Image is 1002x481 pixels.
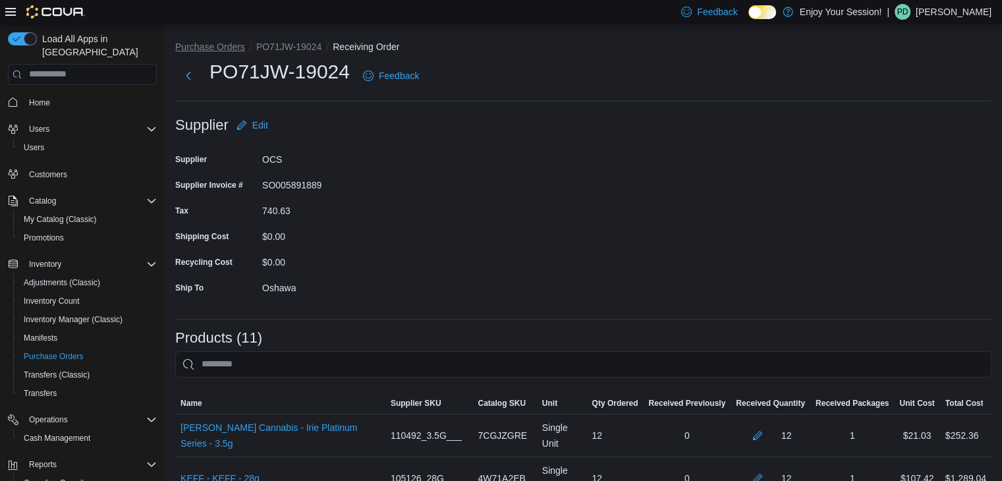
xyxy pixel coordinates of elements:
[13,292,162,310] button: Inventory Count
[175,42,245,52] button: Purchase Orders
[13,138,162,157] button: Users
[29,196,56,206] span: Catalog
[643,422,731,449] div: 0
[29,169,67,180] span: Customers
[24,296,80,306] span: Inventory Count
[3,93,162,112] button: Home
[175,257,233,268] label: Recycling Cost
[24,121,157,137] span: Users
[13,366,162,384] button: Transfers (Classic)
[175,231,229,242] label: Shipping Cost
[181,398,202,409] span: Name
[3,120,162,138] button: Users
[18,140,157,156] span: Users
[333,42,399,52] button: Receiving Order
[24,233,64,243] span: Promotions
[13,347,162,366] button: Purchase Orders
[24,142,44,153] span: Users
[18,312,157,327] span: Inventory Manager (Classic)
[945,398,984,409] span: Total Cost
[18,230,157,246] span: Promotions
[736,398,805,409] span: Received Quantity
[24,121,55,137] button: Users
[537,414,587,457] div: Single Unit
[13,273,162,292] button: Adjustments (Classic)
[379,69,419,82] span: Feedback
[748,19,749,20] span: Dark Mode
[13,384,162,403] button: Transfers
[945,428,979,443] div: $252.36
[899,398,934,409] span: Unit Cost
[29,414,68,425] span: Operations
[18,293,157,309] span: Inventory Count
[24,412,157,428] span: Operations
[175,206,188,216] label: Tax
[252,119,268,132] span: Edit
[887,4,889,20] p: |
[262,252,439,268] div: $0.00
[3,192,162,210] button: Catalog
[175,283,204,293] label: Ship To
[18,230,69,246] a: Promotions
[13,210,162,229] button: My Catalog (Classic)
[18,140,49,156] a: Users
[472,393,536,414] button: Catalog SKU
[478,428,527,443] span: 7CGJZGRE
[175,154,207,165] label: Supplier
[175,351,991,378] input: This is a search bar. After typing your query, hit enter to filter the results lower in the page.
[24,370,90,380] span: Transfers (Classic)
[18,312,128,327] a: Inventory Manager (Classic)
[18,212,157,227] span: My Catalog (Classic)
[18,367,157,383] span: Transfers (Classic)
[29,98,50,108] span: Home
[24,214,97,225] span: My Catalog (Classic)
[816,398,889,409] span: Received Packages
[175,40,991,56] nav: An example of EuiBreadcrumbs
[478,398,526,409] span: Catalog SKU
[697,5,737,18] span: Feedback
[262,175,439,190] div: SO005891889
[13,229,162,247] button: Promotions
[13,429,162,447] button: Cash Management
[13,310,162,329] button: Inventory Manager (Classic)
[24,277,100,288] span: Adjustments (Classic)
[592,398,638,409] span: Qty Ordered
[24,193,61,209] button: Catalog
[37,32,157,59] span: Load All Apps in [GEOGRAPHIC_DATA]
[24,256,67,272] button: Inventory
[175,63,202,89] button: Next
[894,422,939,449] div: $21.03
[586,422,643,449] div: 12
[800,4,882,20] p: Enjoy Your Session!
[18,293,85,309] a: Inventory Count
[391,398,441,409] span: Supplier SKU
[175,117,229,133] h3: Supplier
[781,428,792,443] div: 12
[18,367,95,383] a: Transfers (Classic)
[810,422,894,449] div: 1
[262,149,439,165] div: OCS
[24,95,55,111] a: Home
[181,420,380,451] a: [PERSON_NAME] Cannabis - Irie Platinum Series - 3.5g
[262,226,439,242] div: $0.00
[256,42,321,52] button: PO71JW-19024
[262,277,439,293] div: Oshawa
[24,412,73,428] button: Operations
[231,112,273,138] button: Edit
[358,63,424,89] a: Feedback
[24,433,90,443] span: Cash Management
[175,393,385,414] button: Name
[24,193,157,209] span: Catalog
[24,333,57,343] span: Manifests
[24,388,57,399] span: Transfers
[897,4,908,20] span: PD
[26,5,85,18] img: Cova
[391,428,462,443] span: 110492_3.5G___
[18,275,105,291] a: Adjustments (Classic)
[18,330,63,346] a: Manifests
[3,455,162,474] button: Reports
[24,457,62,472] button: Reports
[29,124,49,134] span: Users
[24,167,72,183] a: Customers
